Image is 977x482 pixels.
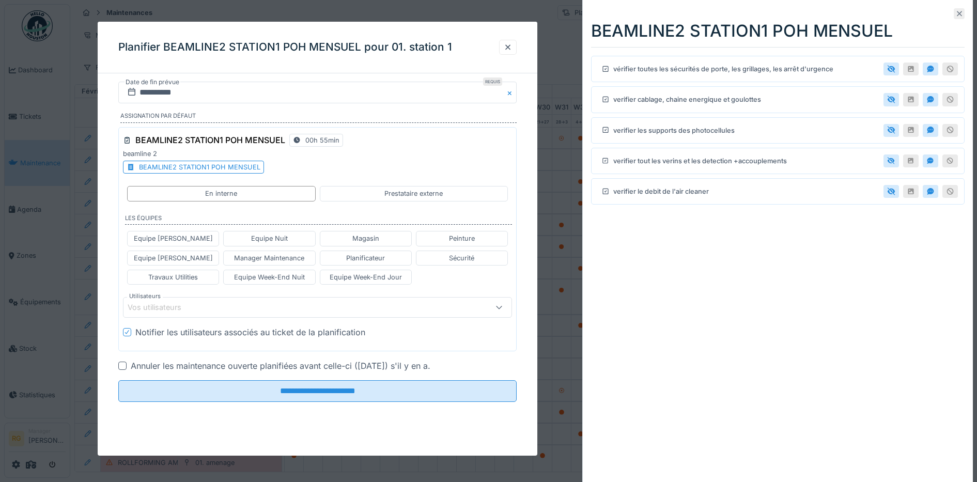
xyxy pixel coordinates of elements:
[134,253,213,263] div: Equipe [PERSON_NAME]
[346,253,385,263] div: Planificateur
[483,77,502,86] div: Requis
[205,189,237,198] div: En interne
[131,360,430,372] div: Annuler les maintenance ouverte planifiées avant celle-ci ([DATE]) s'il y en a.
[598,185,709,198] div: verifier le debit de l'air cleaner
[598,63,833,75] div: vérifier toutes les sécurités de porte, les grillages, les arrêt d'urgence
[139,162,260,172] div: BEAMLINE2 STATION1 POH MENSUEL
[598,93,761,106] div: verifier cablage, chaine energique et goulottes
[449,253,474,263] div: Sécurité
[305,135,339,145] div: 00h 55min
[330,272,402,282] div: Equipe Week-End Jour
[449,234,475,243] div: Peinture
[135,326,365,338] div: Notifier les utilisateurs associés au ticket de la planification
[251,234,288,243] div: Equipe Nuit
[118,41,452,54] h3: Planifier BEAMLINE2 STATION1 POH MENSUEL pour 01. station 1
[128,302,196,313] div: Vos utilisateurs
[135,135,285,145] h3: BEAMLINE2 STATION1 POH MENSUEL
[598,124,735,137] div: verifier les supports des photocellules
[148,272,198,282] div: Travaux Utilities
[125,214,512,225] label: Les équipes
[123,149,512,159] p: beamline 2
[384,189,443,198] div: Prestataire externe
[120,112,517,123] label: Assignation par défaut
[134,234,213,243] div: Equipe [PERSON_NAME]
[125,76,180,88] label: Date de fin prévue
[591,21,965,41] h2: BEAMLINE2 STATION1 POH MENSUEL
[505,82,517,103] button: Close
[234,253,304,263] div: Manager Maintenance
[598,154,787,167] div: verifier tout les verins et les detection +accouplements
[127,292,163,301] label: Utilisateurs
[234,272,305,282] div: Equipe Week-End Nuit
[352,234,379,243] div: Magasin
